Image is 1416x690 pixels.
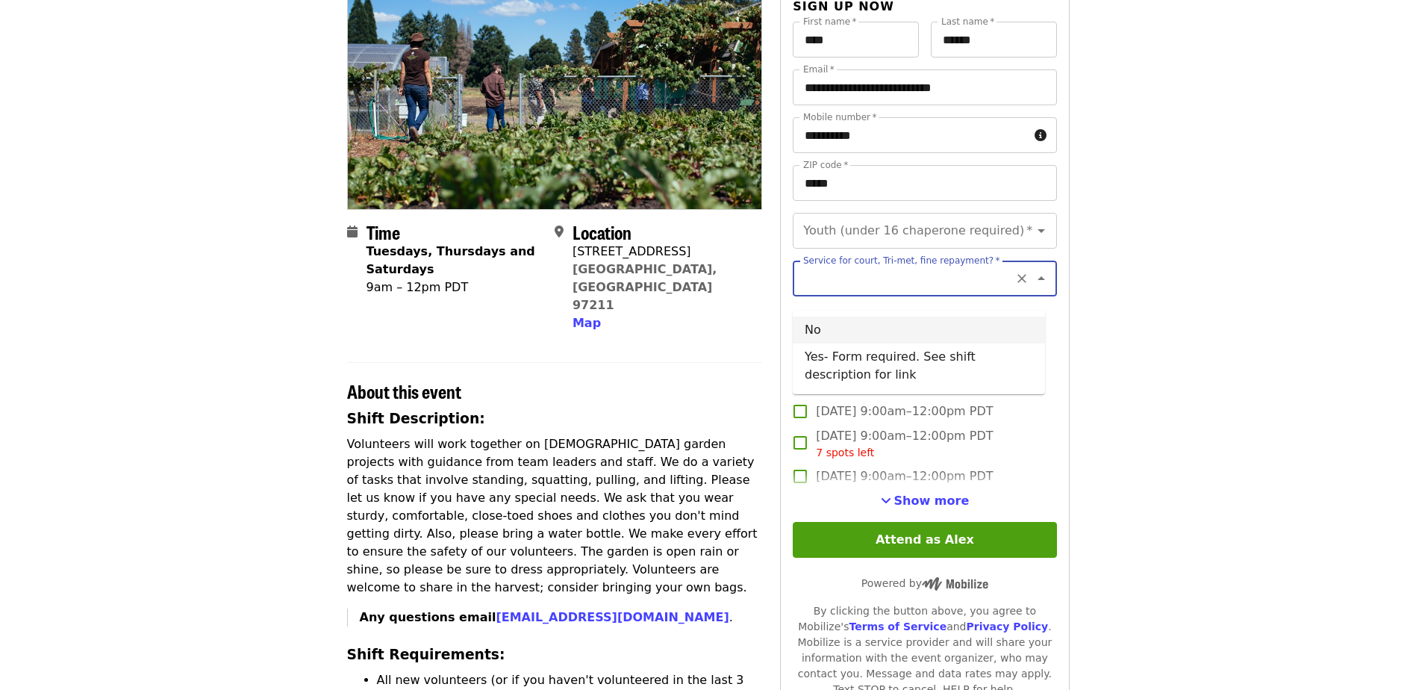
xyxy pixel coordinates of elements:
[1035,128,1047,143] i: circle-info icon
[966,621,1048,632] a: Privacy Policy
[793,117,1028,153] input: Mobile number
[803,161,848,170] label: ZIP code
[803,113,876,122] label: Mobile number
[1031,268,1052,289] button: Close
[849,621,946,632] a: Terms of Service
[803,17,857,26] label: First name
[881,492,970,510] button: See more timeslots
[496,610,729,624] a: [EMAIL_ADDRESS][DOMAIN_NAME]
[941,17,994,26] label: Last name
[367,244,535,276] strong: Tuesdays, Thursdays and Saturdays
[894,494,970,508] span: Show more
[793,522,1056,558] button: Attend as Alex
[931,22,1057,57] input: Last name
[555,225,564,239] i: map-marker-alt icon
[367,279,543,296] div: 9am – 12pm PDT
[573,243,750,261] div: [STREET_ADDRESS]
[816,447,874,459] span: 7 spots left
[803,65,835,74] label: Email
[1031,220,1052,241] button: Open
[347,378,461,404] span: About this event
[793,22,919,57] input: First name
[573,219,631,245] span: Location
[347,435,763,597] p: Volunteers will work together on [DEMOGRAPHIC_DATA] garden projects with guidance from team leade...
[803,256,1000,265] label: Service for court, Tri-met, fine repayment?
[573,314,601,332] button: Map
[360,609,763,627] p: .
[816,467,993,485] span: [DATE] 9:00am–12:00pm PDT
[347,647,505,662] strong: Shift Requirements:
[573,262,717,312] a: [GEOGRAPHIC_DATA], [GEOGRAPHIC_DATA] 97211
[922,577,988,591] img: Powered by Mobilize
[816,427,993,461] span: [DATE] 9:00am–12:00pm PDT
[793,165,1056,201] input: ZIP code
[793,317,1045,344] li: No
[360,610,729,624] strong: Any questions email
[367,219,400,245] span: Time
[816,402,993,420] span: [DATE] 9:00am–12:00pm PDT
[793,344,1045,388] li: Yes- Form required. See shift description for link
[793,69,1056,105] input: Email
[573,316,601,330] span: Map
[347,411,485,426] strong: Shift Description:
[861,577,988,589] span: Powered by
[347,225,358,239] i: calendar icon
[1011,268,1032,289] button: Clear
